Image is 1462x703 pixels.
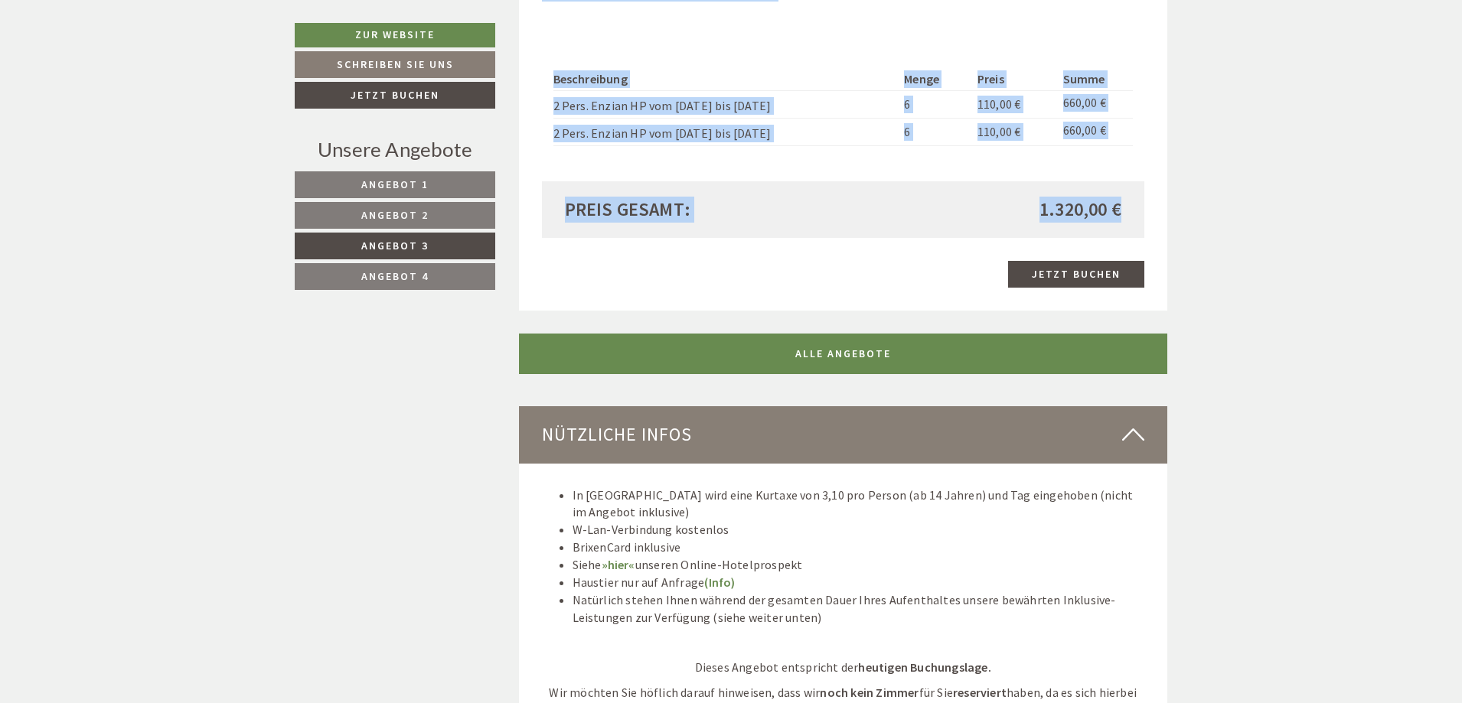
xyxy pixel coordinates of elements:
[573,539,1145,556] li: BrixenCard inklusive
[573,574,1145,591] li: Haustier nur auf Anfrage
[977,96,1021,112] span: 110,00 €
[977,124,1021,139] span: 110,00 €
[1057,119,1134,146] td: 660,00 €
[553,67,899,91] th: Beschreibung
[542,659,1145,676] p: Dieses Angebot entspricht der
[519,334,1168,374] a: ALLE ANGEBOTE
[511,403,603,430] button: Senden
[519,406,1168,463] div: Nützliche Infos
[361,208,429,222] span: Angebot 2
[295,23,495,47] a: Zur Website
[553,197,844,223] div: Preis gesamt:
[704,574,735,590] a: (Info)
[273,12,329,38] div: [DATE]
[898,91,971,119] td: 6
[12,42,250,89] div: Guten Tag, wie können wir Ihnen helfen?
[1057,91,1134,119] td: 660,00 €
[573,556,1145,574] li: Siehe unseren Online-Hotelprospekt
[295,135,495,164] div: Unsere Angebote
[898,119,971,146] td: 6
[953,685,1007,700] strong: reserviert
[573,487,1145,522] li: In [GEOGRAPHIC_DATA] wird eine Kurtaxe von 3,10 pro Person (ab 14 Jahren) und Tag eingehoben (nic...
[858,659,990,675] strong: heutigen Buchungslage.
[898,67,971,91] th: Menge
[820,685,919,700] strong: noch kein Zimmer
[24,75,243,86] small: 16:28
[553,119,899,146] td: 2 Pers. Enzian HP vom [DATE] bis [DATE]
[573,591,1145,627] li: Natürlich stehen Ihnen während der gesamten Dauer Ihres Aufenthaltes unsere bewährten Inklusive-L...
[295,51,495,78] a: Schreiben Sie uns
[24,45,243,57] div: [GEOGRAPHIC_DATA]
[361,239,429,252] span: Angebot 3
[573,521,1145,539] li: W-Lan-Verbindung kostenlos
[553,91,899,119] td: 2 Pers. Enzian HP vom [DATE] bis [DATE]
[971,67,1057,91] th: Preis
[361,177,429,191] span: Angebot 1
[602,557,635,572] a: »hier«
[1057,67,1134,91] th: Summe
[1039,197,1121,223] span: 1.320,00 €
[361,269,429,283] span: Angebot 4
[1008,261,1144,288] a: Jetzt buchen
[295,82,495,109] a: Jetzt buchen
